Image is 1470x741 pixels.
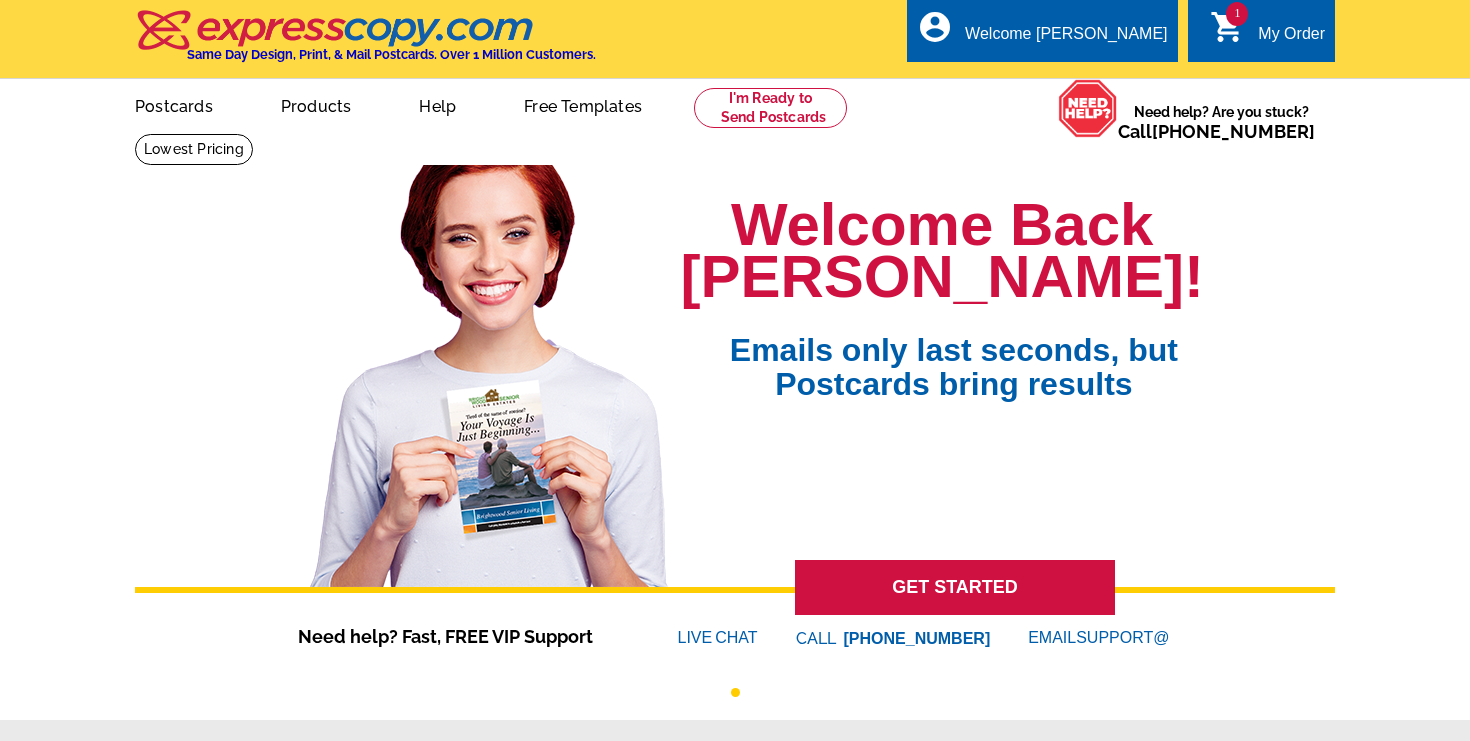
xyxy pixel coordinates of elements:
[1058,79,1118,138] img: help
[1076,626,1172,650] font: SUPPORT@
[795,560,1115,615] a: GET STARTED
[704,303,1204,401] span: Emails only last seconds, but Postcards bring results
[1210,22,1325,47] a: 1 shopping_cart My Order
[678,629,758,646] a: LIVECHAT
[965,25,1167,53] div: Welcome [PERSON_NAME]
[298,623,618,650] span: Need help? Fast, FREE VIP Support
[1258,25,1325,53] div: My Order
[492,81,674,128] a: Free Templates
[135,24,596,62] a: Same Day Design, Print, & Mail Postcards. Over 1 Million Customers.
[1152,121,1315,142] a: [PHONE_NUMBER]
[678,626,716,650] font: LIVE
[1226,2,1248,26] span: 1
[731,688,740,697] button: 1 of 1
[681,199,1204,303] h1: Welcome Back [PERSON_NAME]!
[249,81,384,128] a: Products
[1118,102,1325,142] span: Need help? Are you stuck?
[187,47,596,62] h4: Same Day Design, Print, & Mail Postcards. Over 1 Million Customers.
[387,81,488,128] a: Help
[917,9,953,45] i: account_circle
[1210,9,1246,45] i: shopping_cart
[298,149,681,587] img: welcome-back-logged-in.png
[103,81,245,128] a: Postcards
[1118,121,1315,142] span: Call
